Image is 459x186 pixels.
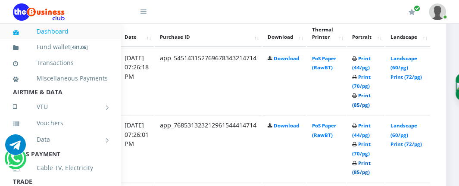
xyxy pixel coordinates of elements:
[5,141,26,155] a: Chat for support
[13,129,108,150] a: Data
[13,37,108,57] a: Fund wallet[431.06]
[274,55,299,62] a: Download
[414,5,420,12] span: Renew/Upgrade Subscription
[385,20,430,47] th: Landscape: activate to sort column ascending
[312,122,336,138] a: PoS Paper (RawBT)
[274,122,299,129] a: Download
[352,74,371,90] a: Print (70/pg)
[13,3,65,21] img: Logo
[352,122,371,138] a: Print (44/pg)
[352,160,371,176] a: Print (85/pg)
[409,9,415,15] i: Renew/Upgrade Subscription
[6,155,24,169] a: Chat for support
[155,20,262,47] th: Purchase ID: activate to sort column ascending
[13,53,108,73] a: Transactions
[13,68,108,88] a: Miscellaneous Payments
[119,20,154,47] th: Date: activate to sort column ascending
[262,20,306,47] th: Download: activate to sort column ascending
[390,141,422,147] a: Print (72/pg)
[13,22,108,41] a: Dashboard
[13,158,108,178] a: Cable TV, Electricity
[13,96,108,118] a: VTU
[347,20,384,47] th: Portrait: activate to sort column ascending
[390,74,422,80] a: Print (72/pg)
[352,55,371,71] a: Print (44/pg)
[119,48,154,115] td: [DATE] 07:26:18 PM
[72,44,86,50] b: 431.06
[312,55,336,71] a: PoS Paper (RawBT)
[155,48,262,115] td: app_545143152769678343214714
[155,115,262,182] td: app_768531323212961544414714
[352,92,371,108] a: Print (85/pg)
[390,122,417,138] a: Landscape (60/pg)
[352,141,371,157] a: Print (70/pg)
[13,113,108,133] a: Vouchers
[70,44,88,50] small: [ ]
[307,20,346,47] th: Thermal Printer: activate to sort column ascending
[429,3,446,20] img: User
[390,55,417,71] a: Landscape (60/pg)
[119,115,154,182] td: [DATE] 07:26:01 PM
